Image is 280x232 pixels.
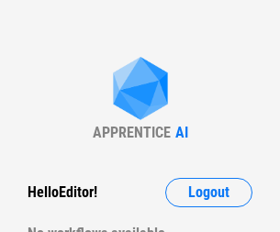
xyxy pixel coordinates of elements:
div: Hello Editor ! [28,178,97,207]
div: AI [175,124,188,141]
button: Logout [165,178,252,207]
span: Logout [188,185,230,200]
div: APPRENTICE [93,124,171,141]
img: Apprentice AI [104,57,177,124]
